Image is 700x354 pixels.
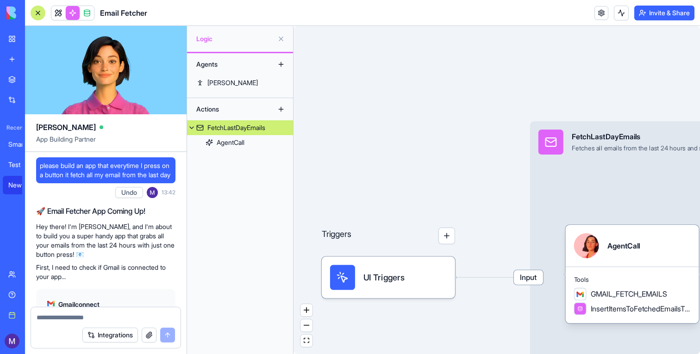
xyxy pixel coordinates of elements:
span: Tools [574,275,691,284]
div: FetchLastDayEmails [207,123,265,132]
div: Triggers [322,194,455,298]
div: UI Triggers [322,257,455,298]
img: logo [6,6,64,19]
span: Recent [3,124,22,131]
span: GMAIL_FETCH_EMAILS [591,289,667,299]
a: New App [3,176,40,194]
a: Smart Email Inbox [3,135,40,154]
img: ACg8ocJtOslkEheqcbxbRNY-DBVyiSoWR6j0po04Vm4_vNZB470J1w=s96-c [5,334,19,348]
a: [PERSON_NAME] [187,75,293,90]
button: zoom in [300,304,312,317]
p: Hey there! I'm [PERSON_NAME], and I'm about to build you a super handy app that grabs all your em... [36,222,175,259]
span: please build an app that everytime I press on a button it fetch all my email from the last day [40,161,172,180]
div: New App [8,180,34,190]
button: zoom out [300,319,312,332]
a: Test Email Tracker [3,155,40,174]
a: AgentCall [187,135,293,150]
div: AgentCallToolsGMAIL_FETCH_EMAILSInsertItemsToFetchedEmailsTable [566,225,699,323]
p: First, I need to check if Gmail is connected to your app... [36,263,175,281]
div: AgentCall [607,241,640,251]
div: Smart Email Inbox [8,140,34,149]
span: Logic [196,34,274,43]
div: Actions [192,102,266,117]
button: Integrations [82,328,138,342]
span: Gmail connect [58,300,100,309]
span: App Building Partner [36,135,175,151]
div: Agents [192,57,266,72]
span: Input [514,270,543,285]
h2: 🚀 Email Fetcher App Coming Up! [36,205,175,217]
p: Triggers [322,228,351,244]
span: UI Triggers [363,271,405,284]
img: ACg8ocJtOslkEheqcbxbRNY-DBVyiSoWR6j0po04Vm4_vNZB470J1w=s96-c [147,187,158,198]
div: AgentCall [217,138,244,147]
button: Undo [115,187,143,198]
button: fit view [300,335,312,347]
img: gmail [47,300,55,307]
div: Test Email Tracker [8,160,34,169]
div: [PERSON_NAME] [207,78,258,87]
a: FetchLastDayEmails [187,120,293,135]
span: [PERSON_NAME] [36,122,96,133]
span: InsertItemsToFetchedEmailsTable [591,304,691,314]
button: Invite & Share [634,6,694,20]
span: 13:42 [162,189,175,196]
h1: Email Fetcher [100,7,147,19]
